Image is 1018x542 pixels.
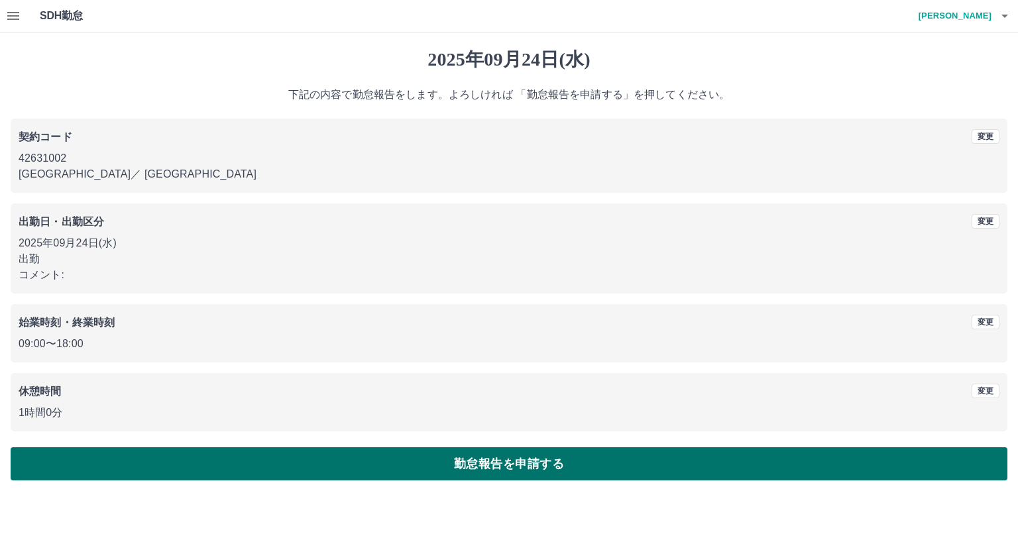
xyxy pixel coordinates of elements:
p: コメント: [19,267,999,283]
p: 2025年09月24日(水) [19,235,999,251]
b: 始業時刻・終業時刻 [19,317,115,328]
p: 09:00 〜 18:00 [19,336,999,352]
p: 42631002 [19,150,999,166]
button: 勤怠報告を申請する [11,447,1007,480]
b: 契約コード [19,131,72,142]
p: [GEOGRAPHIC_DATA] ／ [GEOGRAPHIC_DATA] [19,166,999,182]
button: 変更 [972,384,999,398]
p: 下記の内容で勤怠報告をします。よろしければ 「勤怠報告を申請する」を押してください。 [11,87,1007,103]
b: 出勤日・出勤区分 [19,216,104,227]
b: 休憩時間 [19,386,62,397]
p: 出勤 [19,251,999,267]
button: 変更 [972,129,999,144]
h1: 2025年09月24日(水) [11,48,1007,71]
p: 1時間0分 [19,405,999,421]
button: 変更 [972,214,999,229]
button: 変更 [972,315,999,329]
